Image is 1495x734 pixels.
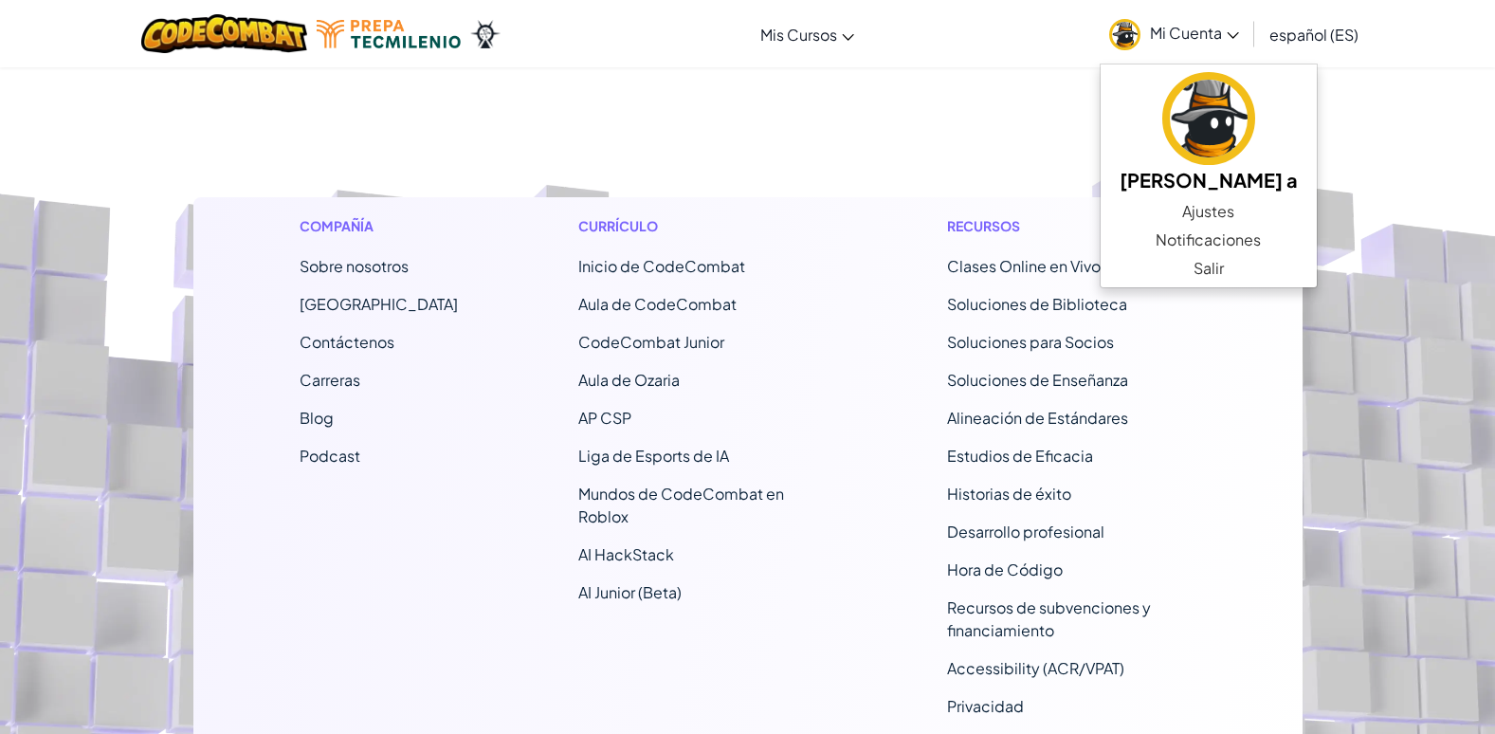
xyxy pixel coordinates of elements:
img: CodeCombat logo [141,14,307,53]
a: Desarrollo profesional [947,522,1104,541]
span: español (ES) [1269,25,1358,45]
a: AP CSP [578,408,631,428]
a: CodeCombat Junior [578,332,724,352]
img: avatar [1109,19,1140,50]
a: Recursos de subvenciones y financiamiento [947,597,1151,640]
a: AI HackStack [578,544,674,564]
a: español (ES) [1260,9,1368,60]
a: Aula de CodeCombat [578,294,737,314]
a: Hora de Código [947,560,1063,579]
img: Tecmilenio logo [317,20,461,48]
h1: Currículo [578,216,828,236]
img: avatar [1162,72,1255,165]
a: Soluciones de Biblioteca [947,294,1127,314]
a: Liga de Esports de IA [578,446,729,466]
h1: Compañía [300,216,458,236]
span: Mis Cursos [760,25,837,45]
h5: [PERSON_NAME] a [1120,165,1298,194]
a: Notificaciones [1101,226,1317,254]
a: Aula de Ozaria [578,370,680,390]
a: [GEOGRAPHIC_DATA] [300,294,458,314]
a: Alineación de Estándares [947,408,1128,428]
span: Inicio de CodeCombat [578,256,745,276]
a: Accessibility (ACR/VPAT) [947,658,1124,678]
a: Mis Cursos [751,9,864,60]
a: [PERSON_NAME] a [1101,69,1317,197]
img: Ozaria [470,20,501,48]
a: Estudios de Eficacia [947,446,1093,466]
span: Mi Cuenta [1150,23,1239,43]
a: Soluciones para Socios [947,332,1114,352]
span: Contáctenos [300,332,394,352]
a: Mundos de CodeCombat en Roblox [578,484,784,526]
a: Soluciones de Enseñanza [947,370,1128,390]
a: Podcast [300,446,360,466]
h1: Recursos [947,216,1196,236]
a: Blog [300,408,334,428]
a: Carreras [300,370,360,390]
a: Mi Cuenta [1100,4,1249,64]
a: Salir [1101,254,1317,283]
a: AI Junior (Beta) [578,582,682,602]
a: Clases Online en Vivo [947,256,1101,276]
a: Ajustes [1101,197,1317,226]
a: Historias de éxito [947,484,1071,504]
span: Notificaciones [1156,229,1261,251]
a: Sobre nosotros [300,256,409,276]
a: Privacidad [947,696,1024,716]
